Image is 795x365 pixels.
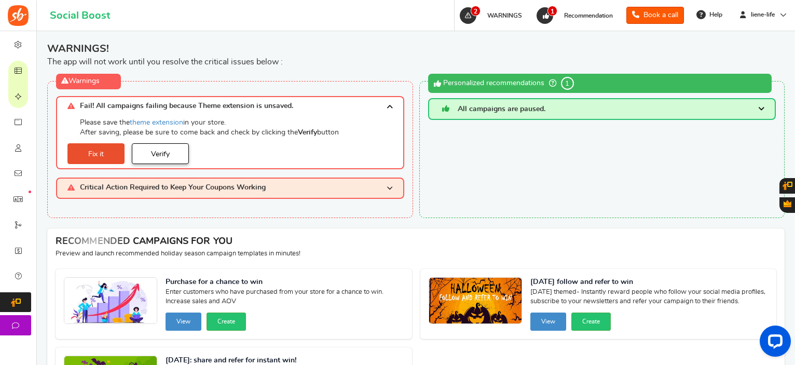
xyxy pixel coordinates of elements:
div: 域名: [DOMAIN_NAME] [27,27,105,36]
span: 1 [547,6,557,16]
button: View [530,313,566,331]
img: website_grey.svg [17,27,25,36]
span: Critical Action Required to Keep Your Coupons Working [80,184,266,193]
button: Create [571,313,611,331]
a: Book a call [626,7,684,24]
img: tab_keywords_by_traffic_grey.svg [106,61,114,70]
div: 域名概述 [53,62,80,69]
img: Recommended Campaigns [429,278,522,325]
a: 1 Recommendation [536,7,618,24]
div: Warnings [56,74,121,89]
span: Recommendation [564,12,613,19]
a: theme extension [130,119,183,126]
img: tab_domain_overview_orange.svg [42,61,50,70]
a: 2 WARNINGS [459,7,527,24]
div: 关键词（按流量） [117,62,171,69]
div: The app will not work until you resolve the critical issues below : [47,42,785,67]
h1: Social Boost [50,10,110,21]
button: Create [207,313,246,331]
span: 2 [471,6,481,16]
p: Please save the in your store. After saving, please be sure to come back and check by clicking th... [67,118,398,138]
iframe: LiveChat chat widget [751,321,795,365]
span: WARNINGS [487,12,522,19]
span: WARNINGS! [47,42,785,56]
div: Personalized recommendations [428,74,772,93]
img: Social Boost [8,5,29,26]
span: liene-life [747,10,779,19]
a: Verify [132,143,189,164]
a: Help [692,6,728,23]
h4: RECOMMENDED CAMPAIGNS FOR YOU [56,237,776,247]
span: [DATE] themed- Instantly reward people who follow your social media profiles, subscribe to your n... [530,288,769,308]
p: Preview and launch recommended holiday season campaign templates in minutes! [56,249,776,259]
em: New [29,191,31,193]
span: All campaigns are paused. [458,105,545,113]
span: 1 [561,77,574,90]
div: v 4.0.25 [29,17,51,25]
span: Fail! All campaigns failing because Theme extension is unsaved. [80,102,293,111]
span: Gratisfaction [784,200,791,207]
b: Verify [298,129,317,136]
button: Gratisfaction [779,197,795,213]
strong: [DATE] follow and refer to win [530,277,769,288]
span: Help [707,10,722,19]
a: Fix it [67,143,125,164]
span: Enter customers who have purchased from your store for a chance to win. Increase sales and AOV [166,288,404,308]
img: Recommended Campaigns [64,278,157,325]
strong: Purchase for a chance to win [166,277,404,288]
button: View [166,313,201,331]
